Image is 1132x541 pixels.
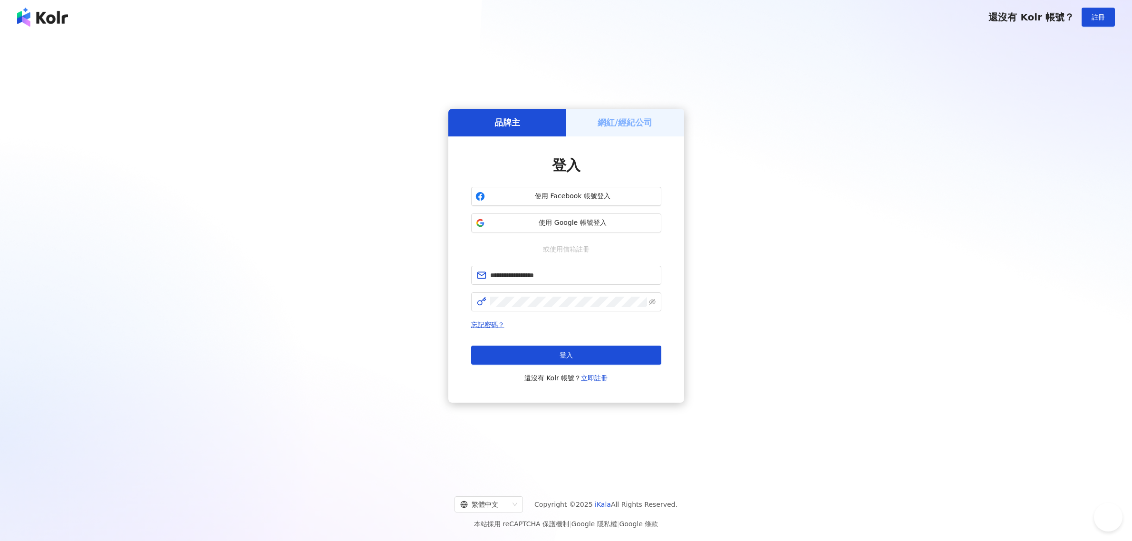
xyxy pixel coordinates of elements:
span: 使用 Google 帳號登入 [489,218,657,228]
span: Copyright © 2025 All Rights Reserved. [534,499,677,510]
span: 還沒有 Kolr 帳號？ [988,11,1074,23]
h5: 網紅/經紀公司 [598,116,652,128]
span: 登入 [560,351,573,359]
a: iKala [595,501,611,508]
div: 繁體中文 [460,497,509,512]
button: 使用 Facebook 帳號登入 [471,187,661,206]
span: 本站採用 reCAPTCHA 保護機制 [474,518,658,530]
a: Google 隱私權 [571,520,617,528]
button: 註冊 [1082,8,1115,27]
a: 立即註冊 [581,374,608,382]
span: | [569,520,571,528]
span: 還沒有 Kolr 帳號？ [524,372,608,384]
button: 登入 [471,346,661,365]
span: 或使用信箱註冊 [536,244,596,254]
span: 登入 [552,157,581,174]
span: eye-invisible [649,299,656,305]
span: | [617,520,619,528]
a: Google 條款 [619,520,658,528]
a: 忘記密碼？ [471,321,504,328]
iframe: Help Scout Beacon - Open [1094,503,1122,531]
button: 使用 Google 帳號登入 [471,213,661,232]
img: logo [17,8,68,27]
h5: 品牌主 [494,116,520,128]
span: 註冊 [1092,13,1105,21]
span: 使用 Facebook 帳號登入 [489,192,657,201]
